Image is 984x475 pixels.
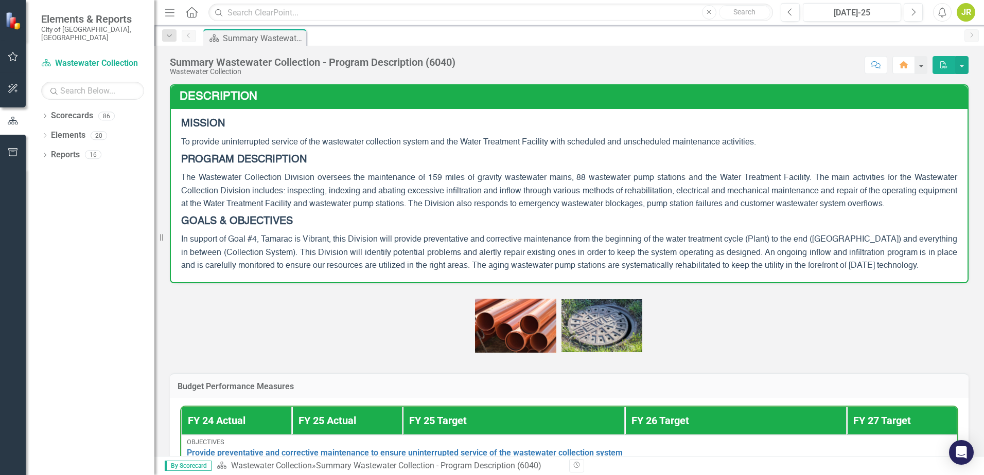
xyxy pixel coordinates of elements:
[91,131,107,140] div: 20
[170,57,455,68] div: Summary Wastewater Collection - Program Description (6040)
[178,382,961,391] h3: Budget Performance Measures
[803,3,901,22] button: [DATE]-25
[957,3,975,22] button: JR
[181,235,957,269] span: In support of Goal #4, Tamarac is Vibrant, this Division will provide preventative and corrective...
[949,440,974,465] div: Open Intercom Messenger
[51,149,80,161] a: Reports
[51,130,85,141] a: Elements
[316,461,541,470] div: Summary Wastewater Collection - Program Description (6040)
[181,435,957,461] td: Double-Click to Edit Right Click for Context Menu
[181,174,957,208] span: The Wastewater Collection Division oversees the maintenance of 159 miles of gravity wastewater ma...
[208,4,773,22] input: Search ClearPoint...
[187,439,952,446] div: Objectives
[5,11,24,30] img: ClearPoint Strategy
[181,119,225,129] strong: MISSION
[217,460,561,472] div: »
[733,8,755,16] span: Search
[187,448,952,458] a: Provide preventative and corrective maintenance to ensure uninterrupted service of the wastewater...
[223,32,304,45] div: Summary Wastewater Collection - Program Description (6040)
[181,138,756,147] span: To provide uninterrupted service of the wastewater collection system and the Water Treatment Faci...
[181,155,307,165] strong: PROGRAM DESCRIPTION
[561,299,642,352] img: sewer-3305945_640.jpg
[41,25,144,42] small: City of [GEOGRAPHIC_DATA], [GEOGRAPHIC_DATA]
[180,90,962,103] h3: Description
[41,13,144,25] span: Elements & Reports
[475,299,556,353] img: sewer-pipes-2259514_640.jpg
[41,58,144,69] a: Wastewater Collection
[806,7,898,19] div: [DATE]-25
[170,68,455,76] div: Wastewater Collection
[41,82,144,100] input: Search Below...
[181,216,293,227] strong: GOALS & OBJECTIVES
[719,5,770,20] button: Search
[231,461,312,470] a: Wastewater Collection
[98,112,115,120] div: 86
[165,461,212,471] span: By Scorecard
[85,151,101,159] div: 16
[51,110,93,122] a: Scorecards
